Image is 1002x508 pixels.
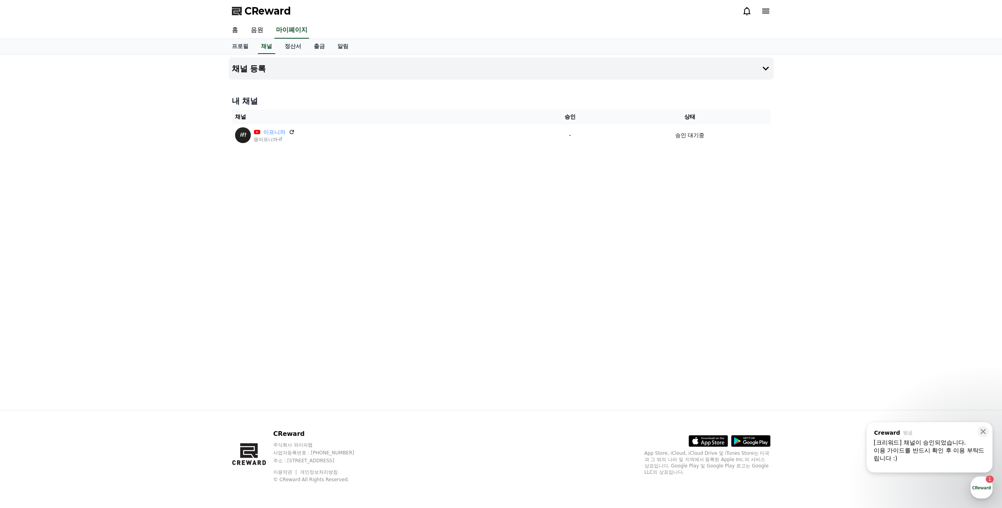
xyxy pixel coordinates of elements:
[531,110,609,124] th: 승인
[645,450,770,475] p: App Store, iCloud, iCloud Drive 및 iTunes Store는 미국과 그 밖의 나라 및 지역에서 등록된 Apple Inc.의 서비스 상표입니다. Goo...
[244,22,270,39] a: 음원
[232,110,531,124] th: 채널
[274,22,309,39] a: 마이페이지
[273,476,369,483] p: © CReward All Rights Reserved.
[534,131,606,140] p: -
[258,39,275,54] a: 채널
[72,262,81,268] span: 대화
[25,262,30,268] span: 홈
[278,39,307,54] a: 정산서
[300,469,338,475] a: 개인정보처리방침
[263,128,285,136] a: 이프니까
[122,262,131,268] span: 설정
[226,22,244,39] a: 홈
[254,136,295,143] p: @이프니까-if
[232,95,770,106] h4: 내 채널
[273,450,369,456] p: 사업자등록번호 : [PHONE_NUMBER]
[226,39,255,54] a: 프로필
[52,250,102,270] a: 1대화
[273,469,298,475] a: 이용약관
[232,64,266,73] h4: 채널 등록
[675,131,704,140] p: 승인 대기중
[244,5,291,17] span: CReward
[273,442,369,448] p: 주식회사 와이피랩
[232,5,291,17] a: CReward
[229,58,774,80] button: 채널 등록
[331,39,355,54] a: 알림
[80,249,83,256] span: 1
[273,429,369,439] p: CReward
[307,39,331,54] a: 출금
[2,250,52,270] a: 홈
[273,458,369,464] p: 주소 : [STREET_ADDRESS]
[235,127,251,143] img: 이프니까
[609,110,770,124] th: 상태
[102,250,151,270] a: 설정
